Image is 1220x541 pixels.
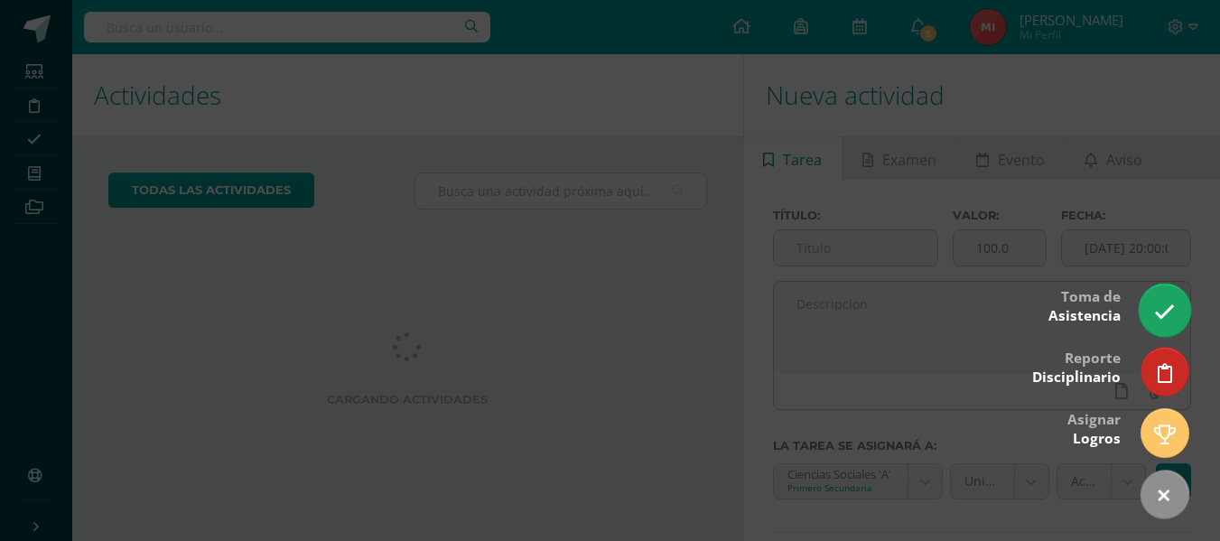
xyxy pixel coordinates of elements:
span: Disciplinario [1032,368,1121,387]
span: Logros [1073,429,1121,448]
div: Toma de [1048,275,1121,334]
span: Asistencia [1048,306,1121,325]
div: Asignar [1067,398,1121,457]
div: Reporte [1032,337,1121,396]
